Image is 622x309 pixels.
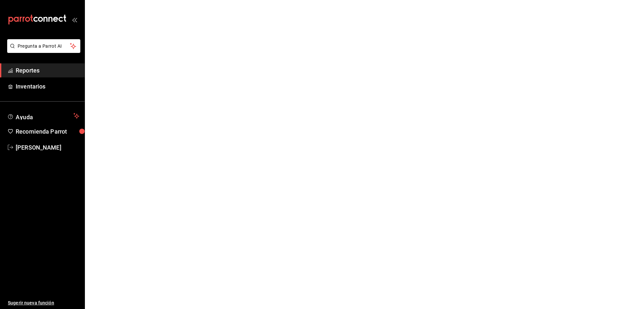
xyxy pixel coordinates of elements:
[16,112,71,120] span: Ayuda
[72,17,77,22] button: open_drawer_menu
[5,47,80,54] a: Pregunta a Parrot AI
[16,66,79,75] span: Reportes
[18,43,70,50] span: Pregunta a Parrot AI
[8,300,79,306] span: Sugerir nueva función
[16,143,79,152] span: [PERSON_NAME]
[7,39,80,53] button: Pregunta a Parrot AI
[16,82,79,91] span: Inventarios
[16,127,79,136] span: Recomienda Parrot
